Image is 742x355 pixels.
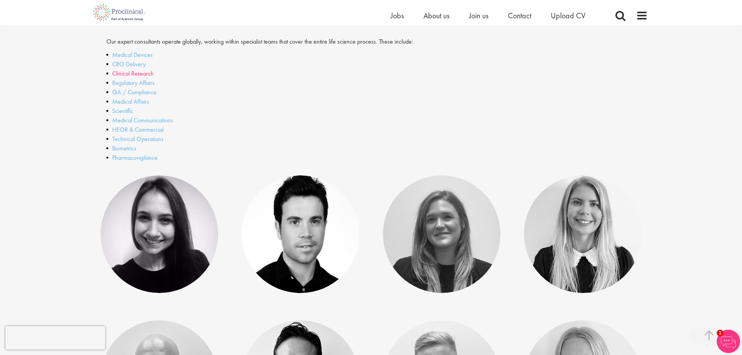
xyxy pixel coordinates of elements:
span: 1 [717,330,723,336]
a: Join us [469,11,488,21]
a: Technical Operations [112,135,164,143]
a: Clinical Research [112,69,154,78]
a: CRO Delivery [112,60,146,68]
a: Regulatory Affairs [112,79,155,87]
a: HEOR & Commercial [112,125,164,134]
a: Jobs [391,11,404,21]
a: Biometrics [112,144,136,152]
p: Our expert consultants operate globally, working within specialist teams that cover the entire li... [106,37,456,46]
img: Chatbot [717,330,740,353]
a: QA / Compliance [112,88,157,96]
a: Contact [508,11,531,21]
a: Medical Affairs [112,97,149,106]
iframe: reCAPTCHA [5,326,105,350]
a: About us [423,11,449,21]
a: Pharmacovigilance [112,154,158,162]
a: Medical Devices [112,51,153,59]
a: Scientific [112,107,133,115]
a: Upload CV [551,11,585,21]
a: Medical Communications [112,116,173,124]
